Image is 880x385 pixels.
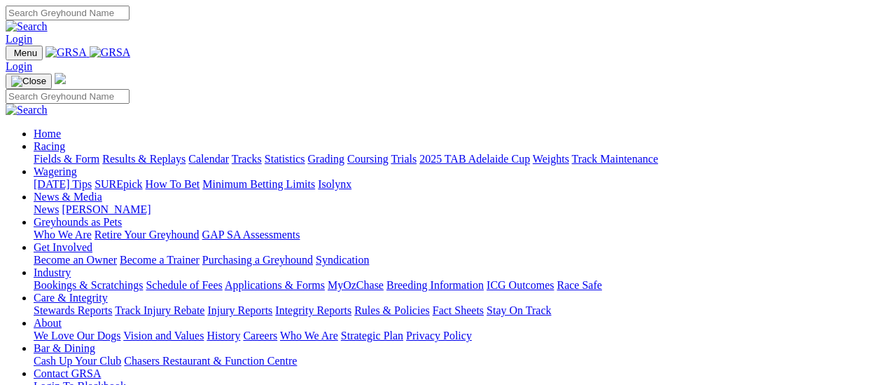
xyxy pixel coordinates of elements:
[102,153,186,165] a: Results & Replays
[308,153,344,165] a: Grading
[419,153,530,165] a: 2025 TAB Adelaide Cup
[34,229,874,241] div: Greyhounds as Pets
[124,355,297,367] a: Chasers Restaurant & Function Centre
[62,203,151,215] a: [PERSON_NAME]
[275,304,351,316] a: Integrity Reports
[487,304,551,316] a: Stay On Track
[557,279,601,291] a: Race Safe
[34,191,102,203] a: News & Media
[34,342,95,354] a: Bar & Dining
[225,279,325,291] a: Applications & Forms
[34,153,874,166] div: Racing
[34,367,101,379] a: Contact GRSA
[391,153,417,165] a: Trials
[90,46,131,59] img: GRSA
[347,153,389,165] a: Coursing
[6,33,32,45] a: Login
[243,330,277,342] a: Careers
[318,178,351,190] a: Isolynx
[34,292,108,304] a: Care & Integrity
[46,46,87,59] img: GRSA
[34,330,120,342] a: We Love Our Dogs
[207,304,272,316] a: Injury Reports
[34,355,121,367] a: Cash Up Your Club
[34,166,77,177] a: Wagering
[533,153,569,165] a: Weights
[6,104,48,116] img: Search
[406,330,472,342] a: Privacy Policy
[34,203,59,215] a: News
[6,46,43,60] button: Toggle navigation
[95,178,142,190] a: SUREpick
[34,279,874,292] div: Industry
[34,304,112,316] a: Stewards Reports
[328,279,384,291] a: MyOzChase
[265,153,305,165] a: Statistics
[341,330,403,342] a: Strategic Plan
[146,178,200,190] a: How To Bet
[34,178,92,190] a: [DATE] Tips
[120,254,200,266] a: Become a Trainer
[280,330,338,342] a: Who We Are
[34,153,99,165] a: Fields & Form
[34,266,71,278] a: Industry
[202,178,315,190] a: Minimum Betting Limits
[34,216,122,228] a: Greyhounds as Pets
[34,330,874,342] div: About
[34,317,62,329] a: About
[34,128,61,140] a: Home
[34,254,117,266] a: Become an Owner
[34,254,874,266] div: Get Involved
[202,229,300,241] a: GAP SA Assessments
[115,304,204,316] a: Track Injury Rebate
[433,304,484,316] a: Fact Sheets
[6,74,52,89] button: Toggle navigation
[11,76,46,87] img: Close
[55,73,66,84] img: logo-grsa-white.png
[6,20,48,33] img: Search
[34,140,65,152] a: Racing
[6,89,130,104] input: Search
[202,254,313,266] a: Purchasing a Greyhound
[232,153,262,165] a: Tracks
[572,153,658,165] a: Track Maintenance
[146,279,222,291] a: Schedule of Fees
[34,279,143,291] a: Bookings & Scratchings
[207,330,240,342] a: History
[95,229,200,241] a: Retire Your Greyhound
[34,355,874,367] div: Bar & Dining
[188,153,229,165] a: Calendar
[123,330,204,342] a: Vision and Values
[34,178,874,191] div: Wagering
[34,229,92,241] a: Who We Are
[487,279,554,291] a: ICG Outcomes
[316,254,369,266] a: Syndication
[14,48,37,58] span: Menu
[34,304,874,317] div: Care & Integrity
[386,279,484,291] a: Breeding Information
[354,304,430,316] a: Rules & Policies
[6,60,32,72] a: Login
[34,241,92,253] a: Get Involved
[34,203,874,216] div: News & Media
[6,6,130,20] input: Search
